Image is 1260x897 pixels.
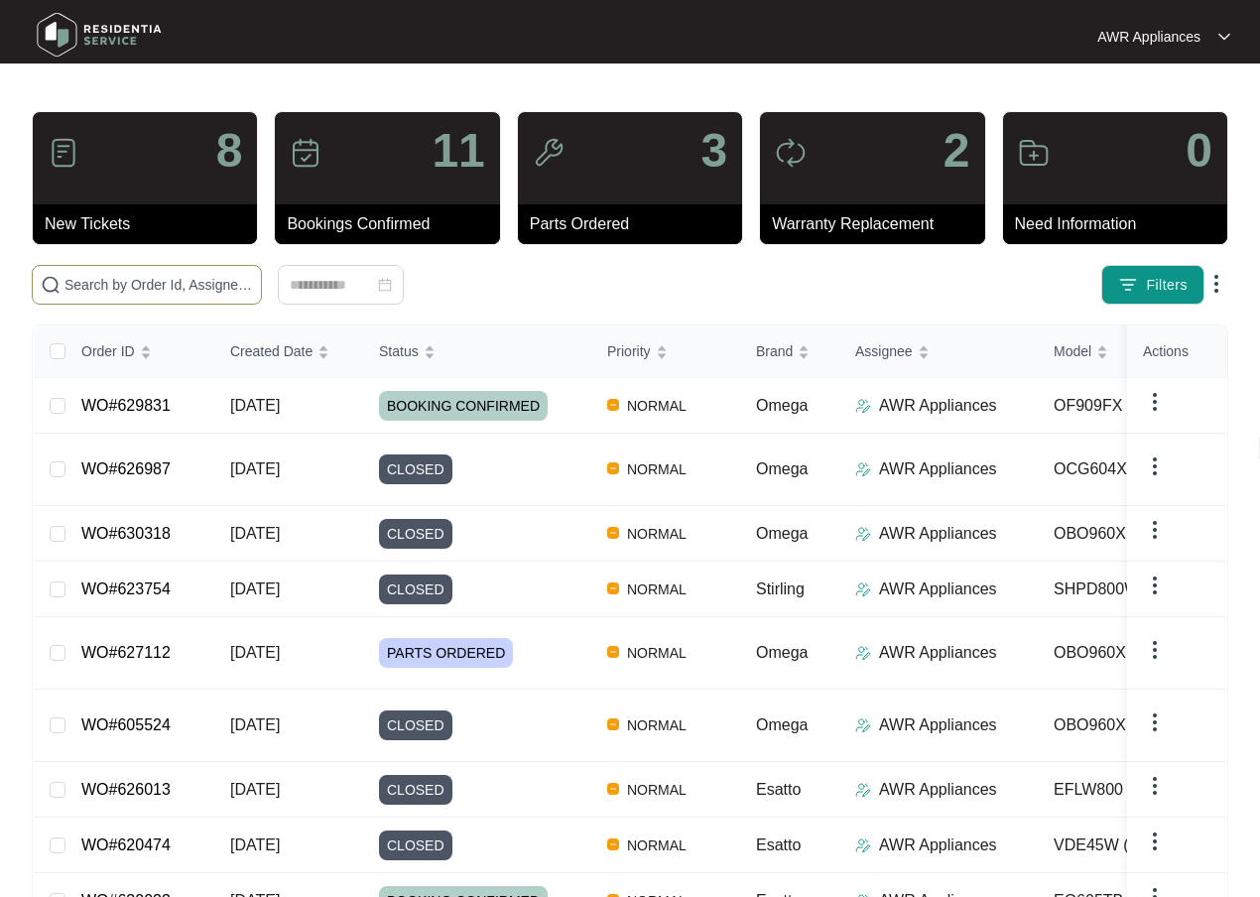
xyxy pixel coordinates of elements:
[756,340,793,362] span: Brand
[607,838,619,850] img: Vercel Logo
[81,836,171,853] a: WO#620474
[607,527,619,539] img: Vercel Logo
[607,718,619,730] img: Vercel Logo
[48,137,79,169] img: icon
[740,325,839,378] th: Brand
[230,781,280,798] span: [DATE]
[1038,378,1236,434] td: OF909FX
[756,397,808,414] span: Omega
[1097,27,1200,47] p: AWR Appliances
[81,340,135,362] span: Order ID
[1143,390,1167,414] img: dropdown arrow
[81,397,171,414] a: WO#629831
[230,580,280,597] span: [DATE]
[1038,434,1236,506] td: OCG604XCOM
[879,778,997,802] p: AWR Appliances
[1143,774,1167,798] img: dropdown arrow
[855,526,871,542] img: Assigner Icon
[1146,275,1188,296] span: Filters
[379,391,548,421] span: BOOKING CONFIRMED
[944,127,970,175] p: 2
[1143,574,1167,597] img: dropdown arrow
[855,645,871,661] img: Assigner Icon
[1054,340,1091,362] span: Model
[619,833,694,857] span: NORMAL
[607,783,619,795] img: Vercel Logo
[1038,818,1236,873] td: VDE45W (s)
[379,775,452,805] span: CLOSED
[363,325,591,378] th: Status
[290,137,321,169] img: icon
[230,460,280,477] span: [DATE]
[756,781,801,798] span: Esatto
[619,641,694,665] span: NORMAL
[879,641,997,665] p: AWR Appliances
[432,127,484,175] p: 11
[216,127,243,175] p: 8
[756,836,801,853] span: Esatto
[1038,325,1236,378] th: Model
[1118,275,1138,295] img: filter icon
[607,340,651,362] span: Priority
[1038,617,1236,690] td: OBO960X1
[756,460,808,477] span: Omega
[379,575,452,604] span: CLOSED
[756,716,808,733] span: Omega
[287,212,499,236] p: Bookings Confirmed
[607,462,619,474] img: Vercel Logo
[855,398,871,414] img: Assigner Icon
[855,717,871,733] img: Assigner Icon
[214,325,363,378] th: Created Date
[230,836,280,853] span: [DATE]
[81,781,171,798] a: WO#626013
[855,782,871,798] img: Assigner Icon
[533,137,565,169] img: icon
[879,577,997,601] p: AWR Appliances
[756,525,808,542] span: Omega
[619,394,694,418] span: NORMAL
[879,522,997,546] p: AWR Appliances
[1143,830,1167,853] img: dropdown arrow
[619,522,694,546] span: NORMAL
[1101,265,1204,305] button: filter iconFilters
[879,394,997,418] p: AWR Appliances
[379,638,513,668] span: PARTS ORDERED
[607,399,619,411] img: Vercel Logo
[81,644,171,661] a: WO#627112
[1015,212,1227,236] p: Need Information
[756,580,805,597] span: Stirling
[379,710,452,740] span: CLOSED
[775,137,807,169] img: icon
[879,713,997,737] p: AWR Appliances
[230,397,280,414] span: [DATE]
[619,457,694,481] span: NORMAL
[1038,762,1236,818] td: EFLW800
[379,340,419,362] span: Status
[81,525,171,542] a: WO#630318
[1143,638,1167,662] img: dropdown arrow
[839,325,1038,378] th: Assignee
[230,340,313,362] span: Created Date
[879,457,997,481] p: AWR Appliances
[1143,518,1167,542] img: dropdown arrow
[1218,32,1230,42] img: dropdown arrow
[772,212,984,236] p: Warranty Replacement
[379,831,452,860] span: CLOSED
[756,644,808,661] span: Omega
[230,525,280,542] span: [DATE]
[855,837,871,853] img: Assigner Icon
[230,644,280,661] span: [DATE]
[700,127,727,175] p: 3
[879,833,997,857] p: AWR Appliances
[1127,325,1226,378] th: Actions
[607,582,619,594] img: Vercel Logo
[41,275,61,295] img: search-icon
[379,454,452,484] span: CLOSED
[619,577,694,601] span: NORMAL
[855,581,871,597] img: Assigner Icon
[30,5,169,64] img: residentia service logo
[1143,454,1167,478] img: dropdown arrow
[1038,562,1236,617] td: SHPD800W
[607,646,619,658] img: Vercel Logo
[1038,506,1236,562] td: OBO960X1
